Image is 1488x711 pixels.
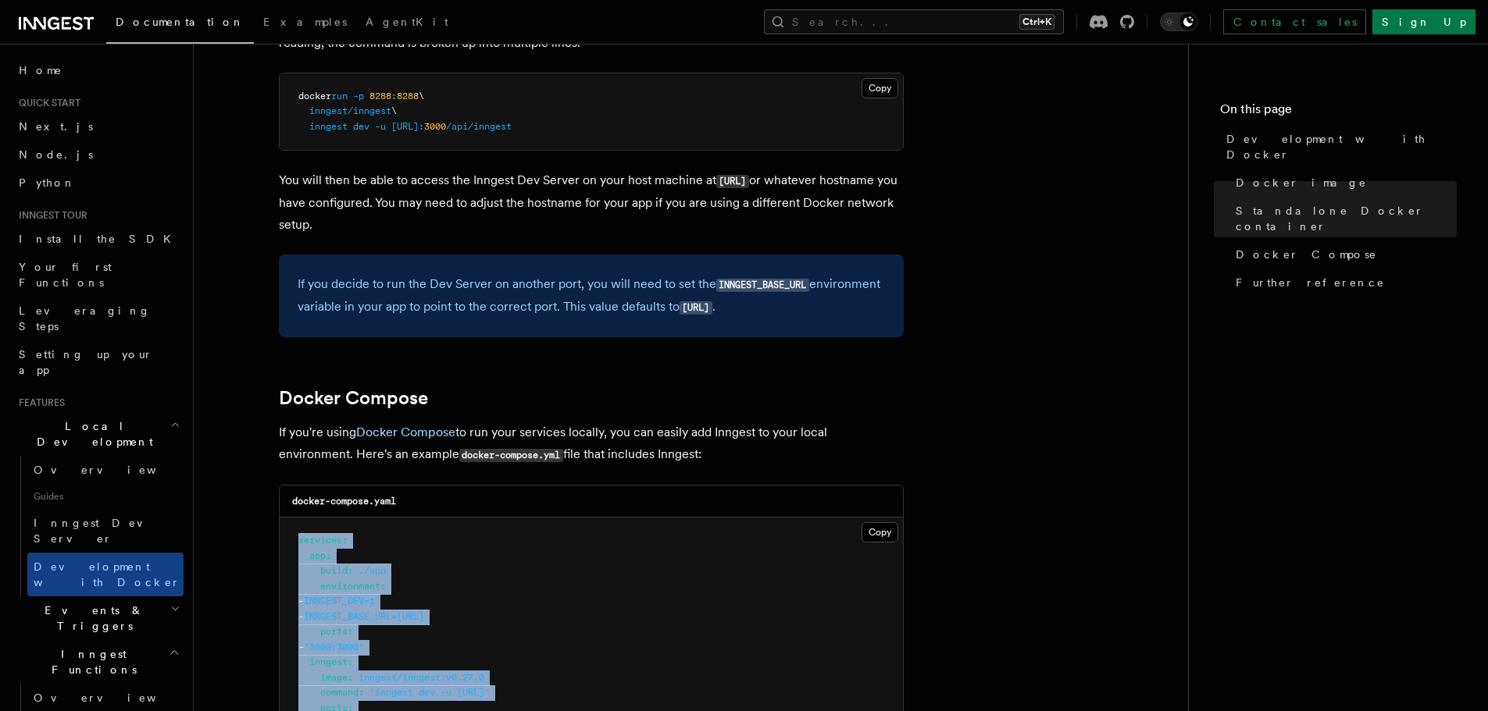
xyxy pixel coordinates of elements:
[1019,14,1054,30] kbd: Ctrl+K
[304,611,424,622] span: INNGEST_BASE_URL=[URL]
[397,91,419,101] span: 8288
[19,233,180,245] span: Install the SDK
[1220,125,1457,169] a: Development with Docker
[862,78,898,98] button: Copy
[680,301,712,315] code: [URL]
[298,535,342,546] span: services
[1236,247,1377,262] span: Docker Compose
[116,16,244,28] span: Documentation
[19,348,153,376] span: Setting up your app
[356,5,458,42] a: AgentKit
[279,387,428,409] a: Docker Compose
[12,640,184,684] button: Inngest Functions
[12,396,65,409] span: Features
[320,581,380,592] span: environment
[12,209,87,222] span: Inngest tour
[298,273,885,318] p: If you decide to run the Dev Server on another port, you will need to set the environment variabl...
[359,687,364,698] span: :
[34,560,180,588] span: Development with Docker
[12,140,184,169] a: Node.js
[1236,275,1385,290] span: Further reference
[326,550,331,561] span: :
[12,297,184,340] a: Leveraging Steps
[298,595,304,606] span: -
[862,522,898,542] button: Copy
[1372,9,1476,34] a: Sign Up
[12,169,184,197] a: Python
[34,691,194,704] span: Overview
[356,425,455,439] a: Docker Compose
[12,112,184,140] a: Next.js
[12,253,184,297] a: Your first Functions
[292,496,396,507] code: docker-compose.yaml
[375,121,386,132] span: -u
[27,456,184,484] a: Overview
[12,340,184,384] a: Setting up your app
[304,642,364,652] span: '3000:3000'
[309,105,391,116] span: inngest/inngest
[331,91,348,101] span: run
[380,581,386,592] span: :
[1236,175,1367,190] span: Docker image
[19,148,93,161] span: Node.js
[1236,203,1457,234] span: Standalone Docker container
[353,91,364,101] span: -p
[1229,197,1457,240] a: Standalone Docker container
[27,484,184,509] span: Guides
[1229,268,1457,297] a: Further reference
[34,517,167,545] span: Inngest Dev Server
[716,279,809,292] code: INNGEST_BASE_URL
[34,464,194,476] span: Overview
[279,421,904,466] p: If you're using to run your services locally, you can easily add Inngest to your local environmen...
[320,672,348,683] span: image
[12,56,184,84] a: Home
[27,553,184,596] a: Development with Docker
[279,169,904,236] p: You will then be able to access the Inngest Dev Server on your host machine at or whatever hostna...
[12,418,170,450] span: Local Development
[1229,169,1457,197] a: Docker image
[320,687,359,698] span: command
[309,550,326,561] span: app
[391,105,397,116] span: \
[342,535,348,546] span: :
[459,449,563,462] code: docker-compose.yml
[391,121,424,132] span: [URL]:
[12,596,184,640] button: Events & Triggers
[359,565,386,576] span: ./app
[369,91,391,101] span: 8288
[12,456,184,596] div: Local Development
[298,642,304,652] span: -
[716,175,749,188] code: [URL]
[12,225,184,253] a: Install the SDK
[353,121,369,132] span: dev
[348,626,353,637] span: :
[359,672,484,683] span: inngest/inngest:v0.27.0
[320,626,348,637] span: ports
[19,62,62,78] span: Home
[298,611,304,622] span: -
[1229,240,1457,268] a: Docker Compose
[1223,9,1366,34] a: Contact sales
[348,565,353,576] span: :
[309,121,348,132] span: inngest
[254,5,356,42] a: Examples
[19,176,76,189] span: Python
[391,91,397,101] span: :
[348,672,353,683] span: :
[263,16,347,28] span: Examples
[1160,12,1197,31] button: Toggle dark mode
[12,412,184,456] button: Local Development
[12,646,169,677] span: Inngest Functions
[304,595,375,606] span: INNGEST_DEV=1
[19,304,151,332] span: Leveraging Steps
[19,261,112,289] span: Your first Functions
[309,656,348,667] span: inngest
[12,603,170,634] span: Events & Triggers
[446,121,512,132] span: /api/inngest
[298,91,331,101] span: docker
[366,16,448,28] span: AgentKit
[1220,100,1457,125] h4: On this page
[419,91,424,101] span: \
[106,5,254,44] a: Documentation
[320,565,348,576] span: build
